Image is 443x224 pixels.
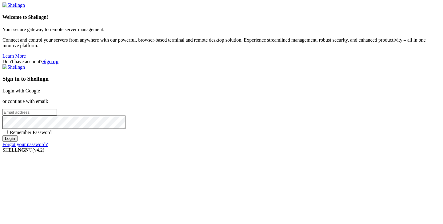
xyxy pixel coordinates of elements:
[33,147,45,153] span: 4.2.0
[2,75,441,82] h3: Sign in to Shellngn
[2,2,25,8] img: Shellngn
[2,99,441,104] p: or continue with email:
[42,59,58,64] a: Sign up
[2,27,441,32] p: Your secure gateway to remote server management.
[2,147,44,153] span: SHELL ©
[2,142,48,147] a: Forgot your password?
[2,14,441,20] h4: Welcome to Shellngn!
[18,147,29,153] b: NGN
[4,130,8,134] input: Remember Password
[10,130,52,135] span: Remember Password
[2,109,57,116] input: Email address
[2,59,441,64] div: Don't have account?
[2,88,40,93] a: Login with Google
[2,64,25,70] img: Shellngn
[2,135,18,142] input: Login
[2,37,441,48] p: Connect and control your servers from anywhere with our powerful, browser-based terminal and remo...
[2,53,26,59] a: Learn More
